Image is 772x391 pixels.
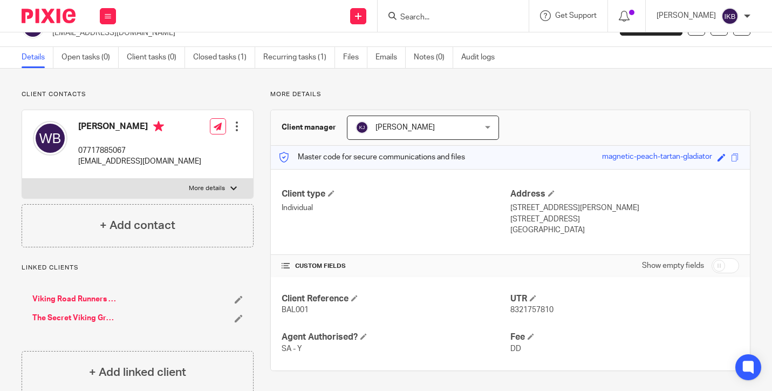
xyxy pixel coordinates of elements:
h4: UTR [510,293,739,305]
p: [GEOGRAPHIC_DATA] [510,225,739,235]
span: BAL001 [282,306,309,314]
p: [EMAIL_ADDRESS][DOMAIN_NAME] [78,156,201,167]
a: Files [343,47,367,68]
h4: [PERSON_NAME] [78,121,201,134]
div: magnetic-peach-tartan-gladiator [602,151,712,164]
p: [PERSON_NAME] [657,10,716,21]
a: Notes (0) [414,47,453,68]
p: [STREET_ADDRESS] [510,214,739,225]
h4: CUSTOM FIELDS [282,262,510,271]
p: Individual [282,203,510,213]
p: Master code for secure communications and files [279,152,465,163]
a: Audit logs [461,47,503,68]
a: Closed tasks (1) [193,47,255,68]
h4: Address [510,188,739,200]
img: Pixie [22,9,76,23]
span: Get Support [555,12,597,19]
input: Search [399,13,496,23]
a: Client tasks (0) [127,47,185,68]
a: Emails [375,47,406,68]
h4: + Add contact [100,217,175,234]
p: Client contacts [22,90,254,99]
a: Recurring tasks (1) [263,47,335,68]
span: DD [510,345,521,353]
h4: + Add linked client [89,364,186,381]
span: SA - Y [282,345,302,353]
h4: Fee [510,332,739,343]
h4: Agent Authorised? [282,332,510,343]
img: svg%3E [356,121,368,134]
p: Linked clients [22,264,254,272]
img: svg%3E [721,8,739,25]
img: svg%3E [33,121,67,156]
h4: Client type [282,188,510,200]
span: 8321757810 [510,306,554,314]
h4: Client Reference [282,293,510,305]
p: [STREET_ADDRESS][PERSON_NAME] [510,203,739,213]
p: 07717885067 [78,145,201,156]
a: Viking Road Runners Limited [32,294,117,305]
p: [EMAIL_ADDRESS][DOMAIN_NAME] [52,28,604,38]
a: Details [22,47,53,68]
a: Open tasks (0) [62,47,119,68]
h3: Client manager [282,122,336,133]
label: Show empty fields [642,260,704,271]
p: More details [189,184,225,193]
span: [PERSON_NAME] [375,124,435,131]
i: Primary [153,121,164,132]
a: The Secret Viking Groovers Ltd [32,313,117,323]
p: More details [270,90,750,99]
